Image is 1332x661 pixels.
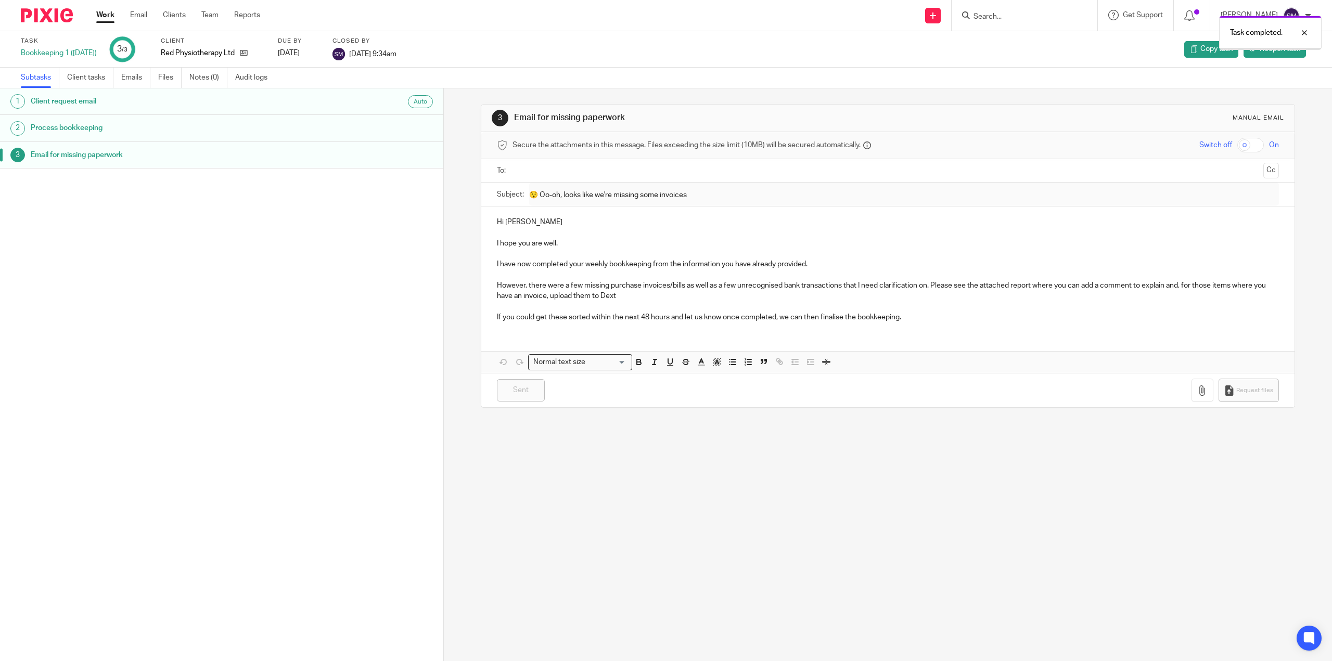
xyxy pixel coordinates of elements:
[31,94,299,109] h1: Client request email
[514,112,910,123] h1: Email for missing paperwork
[497,259,1278,269] p: I have now completed your weekly bookkeeping from the information you have already provided.
[513,140,861,150] span: Secure the attachments in this message. Files exceeding the size limit (10MB) will be secured aut...
[408,95,433,108] div: Auto
[158,68,182,88] a: Files
[497,238,1278,249] p: I hope you are well.
[332,37,396,45] label: Closed by
[531,357,587,368] span: Normal text size
[96,10,114,20] a: Work
[528,354,632,370] div: Search for option
[278,48,319,58] div: [DATE]
[1263,163,1279,178] button: Cc
[163,10,186,20] a: Clients
[31,147,299,163] h1: Email for missing paperwork
[497,217,1278,227] p: Hi [PERSON_NAME]
[161,48,235,58] p: Red Physiotherapy Ltd
[1283,7,1300,24] img: svg%3E
[67,68,113,88] a: Client tasks
[1269,140,1279,150] span: On
[332,48,345,60] img: svg%3E
[21,8,73,22] img: Pixie
[1233,114,1284,122] div: Manual email
[497,189,524,200] label: Subject:
[588,357,626,368] input: Search for option
[492,110,508,126] div: 3
[121,68,150,88] a: Emails
[10,148,25,162] div: 3
[21,48,97,58] div: Bookkeeping 1 ([DATE])
[122,47,127,53] small: /3
[201,10,219,20] a: Team
[130,10,147,20] a: Email
[235,68,275,88] a: Audit logs
[189,68,227,88] a: Notes (0)
[349,50,396,57] span: [DATE] 9:34am
[10,94,25,109] div: 1
[234,10,260,20] a: Reports
[497,165,508,176] label: To:
[1230,28,1283,38] p: Task completed.
[1219,379,1279,402] button: Request files
[497,280,1278,302] p: However, there were a few missing purchase invoices/bills as well as a few unrecognised bank tran...
[31,120,299,136] h1: Process bookkeeping
[497,379,545,401] input: Sent
[278,37,319,45] label: Due by
[161,37,265,45] label: Client
[10,121,25,136] div: 2
[117,43,127,55] div: 3
[497,312,1278,322] p: If you could get these sorted within the next 48 hours and let us know once completed, we can the...
[21,68,59,88] a: Subtasks
[1236,386,1273,395] span: Request files
[21,37,97,45] label: Task
[1199,140,1232,150] span: Switch off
